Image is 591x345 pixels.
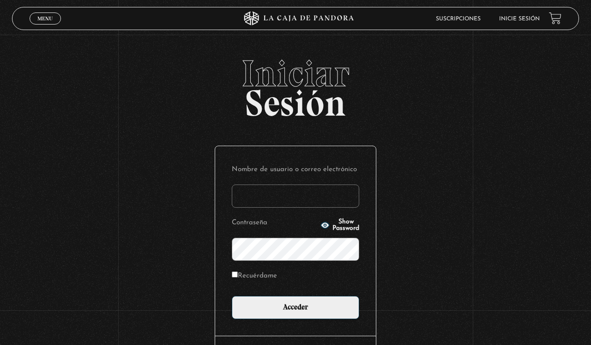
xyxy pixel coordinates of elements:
[436,16,481,22] a: Suscripciones
[549,12,561,25] a: View your shopping cart
[232,269,277,283] label: Recuérdame
[320,219,359,232] button: Show Password
[35,24,56,30] span: Cerrar
[232,271,238,277] input: Recuérdame
[232,163,359,177] label: Nombre de usuario o correo electrónico
[232,216,318,230] label: Contraseña
[37,16,53,21] span: Menu
[332,219,359,232] span: Show Password
[12,55,579,92] span: Iniciar
[499,16,540,22] a: Inicie sesión
[232,296,359,319] input: Acceder
[12,55,579,114] h2: Sesión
